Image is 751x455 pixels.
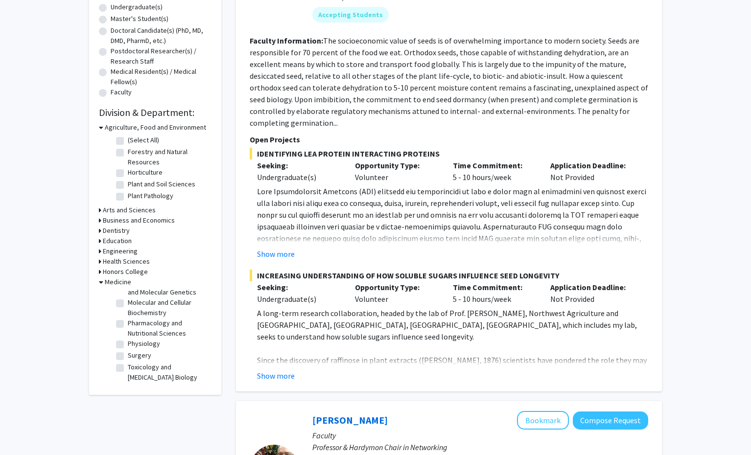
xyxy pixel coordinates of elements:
a: [PERSON_NAME] [312,414,388,426]
span: INCREASING UNDERSTANDING OF HOW SOLUBLE SUGARS INFLUENCE SEED LONGEVITY [250,270,648,281]
div: 5 - 10 hours/week [446,159,543,183]
p: Open Projects [250,134,648,145]
h3: Medicine [105,277,131,287]
button: Show more [257,370,295,382]
iframe: Chat [7,411,42,448]
h3: Agriculture, Food and Environment [105,122,206,133]
p: Time Commitment: [453,281,536,293]
button: Show more [257,248,295,260]
p: Opportunity Type: [355,281,438,293]
label: Faculty [111,87,132,97]
label: Horticulture [128,167,163,178]
label: Plant and Soil Sciences [128,179,195,189]
mat-chip: Accepting Students [312,7,389,23]
p: Time Commitment: [453,159,536,171]
label: Postdoctoral Researcher(s) / Research Staff [111,46,211,67]
h2: Division & Department: [99,107,211,118]
div: Undergraduate(s) [257,171,340,183]
p: Professor & Hardymon Chair in Networking [312,441,648,453]
fg-read-more: The socioeconomic value of seeds is of overwhelming importance to modern society. Seeds are respo... [250,36,648,128]
div: Volunteer [348,159,446,183]
label: Forestry and Natural Resources [128,147,209,167]
button: Compose Request to Henry Dietz [573,411,648,430]
label: Plant Pathology [128,191,173,201]
label: Medical Resident(s) / Medical Fellow(s) [111,67,211,87]
label: Doctoral Candidate(s) (PhD, MD, DMD, PharmD, etc.) [111,25,211,46]
p: Seeking: [257,159,340,171]
label: (Select All) [128,135,159,145]
label: Toxicology and [MEDICAL_DATA] Biology [128,362,209,383]
p: Application Deadline: [550,281,634,293]
label: Undergraduate(s) [111,2,163,12]
div: Volunteer [348,281,446,305]
span: IDENTIFYING LEA PROTEIN INTERACTING PROTEINS [250,148,648,159]
h3: Business and Economics [103,215,175,226]
h3: Health Sciences [103,256,150,267]
label: Pharmacology and Nutritional Sciences [128,318,209,339]
p: Seeking: [257,281,340,293]
h3: Engineering [103,246,138,256]
label: Physiology [128,339,160,349]
label: Surgery [128,350,151,361]
h3: Dentistry [103,226,130,236]
span: Lore Ipsumdolorsit Ametcons (ADI) elitsedd eiu temporincidi ut labo e dolor magn al enimadmini ve... [257,186,647,431]
span: A long-term research collaboration, headed by the lab of Prof. [PERSON_NAME], Northwest Agricultu... [257,308,637,341]
p: Application Deadline: [550,159,634,171]
div: 5 - 10 hours/week [446,281,543,305]
p: Opportunity Type: [355,159,438,171]
h3: Honors College [103,267,148,277]
h3: Arts and Sciences [103,205,156,215]
div: Undergraduate(s) [257,293,340,305]
label: Molecular and Cellular Biochemistry [128,297,209,318]
div: Not Provided [543,159,641,183]
b: Faculty Information: [250,36,323,45]
h3: Education [103,236,132,246]
div: Not Provided [543,281,641,305]
label: Master's Student(s) [111,14,168,24]
button: Add Henry Dietz to Bookmarks [517,411,569,430]
p: Faculty [312,430,648,441]
label: Microbiology, Immunology and Molecular Genetics [128,277,209,297]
